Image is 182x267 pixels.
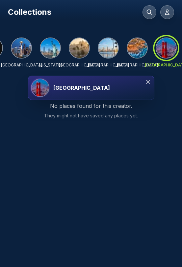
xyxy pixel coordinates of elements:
[69,38,89,58] img: Los Angeles
[12,38,31,58] img: Seattle
[39,62,62,68] p: [US_STATE]
[1,62,42,68] p: [GEOGRAPHIC_DATA]
[40,38,60,58] img: New York
[117,62,158,68] p: [GEOGRAPHIC_DATA]
[59,62,100,68] p: [GEOGRAPHIC_DATA]
[8,102,174,110] p: No places found for this creator.
[53,84,110,92] h3: [GEOGRAPHIC_DATA]
[127,38,147,58] img: Orange County
[32,79,49,96] img: San Francisco
[8,7,51,17] h1: Collections
[8,112,174,119] p: They might not have saved any places yet.
[88,62,129,68] p: [GEOGRAPHIC_DATA]
[98,38,118,58] img: San Diego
